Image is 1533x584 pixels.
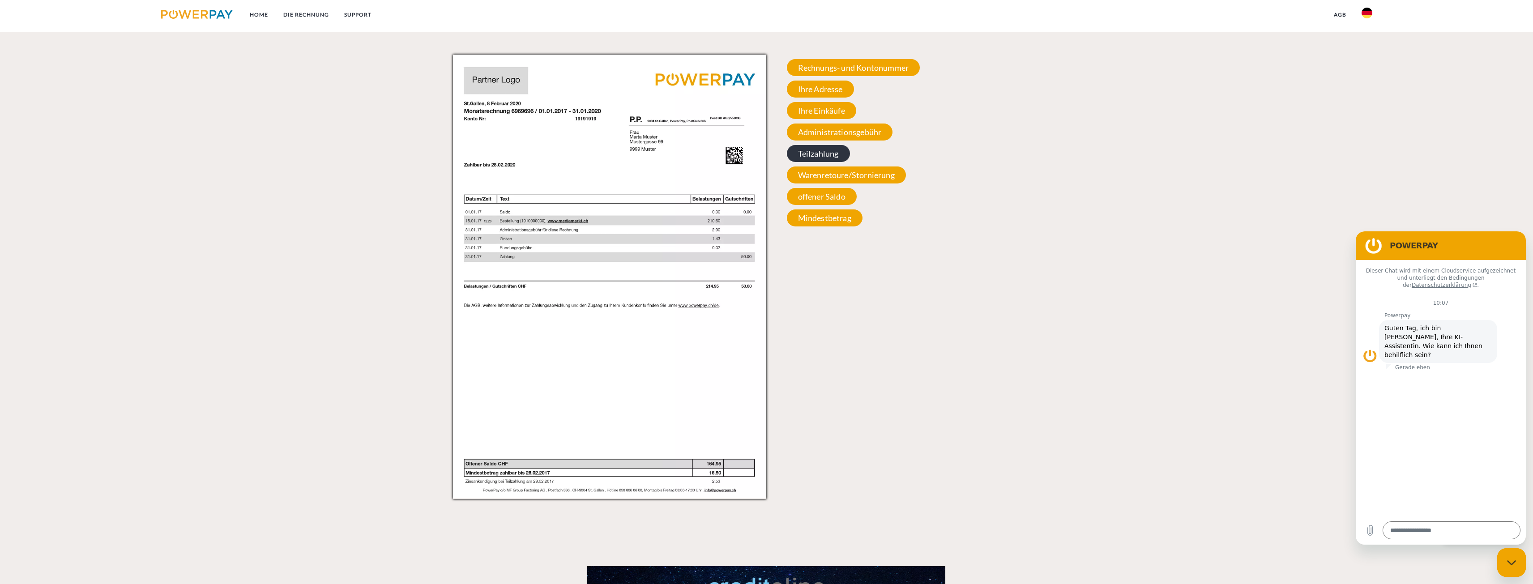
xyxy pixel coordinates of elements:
[276,7,337,23] a: DIE RECHNUNG
[787,145,850,162] span: Teilzahlung
[787,166,906,183] span: Warenretoure/Stornierung
[161,10,233,19] img: logo-powerpay.svg
[453,55,767,498] img: monthly_invoice_powerpay_de.jpg
[1326,7,1354,23] a: agb
[787,209,863,226] span: Mindestbetrag
[787,81,854,98] span: Ihre Adresse
[1497,548,1526,577] iframe: Schaltfläche zum Öffnen des Messaging-Fensters; Konversation läuft
[1362,8,1372,18] img: de
[787,59,920,76] span: Rechnungs- und Kontonummer
[242,7,276,23] a: Home
[337,7,379,23] a: SUPPORT
[787,102,856,119] span: Ihre Einkäufe
[787,188,857,205] span: offener Saldo
[1356,231,1526,545] iframe: Messaging-Fenster
[787,124,893,141] span: Administrationsgebühr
